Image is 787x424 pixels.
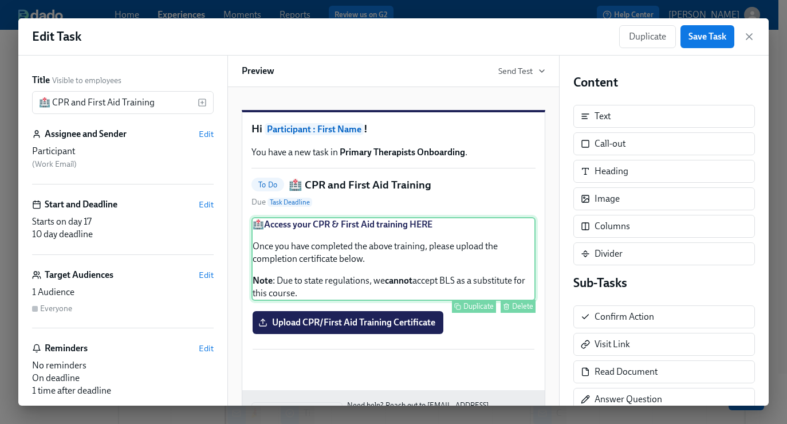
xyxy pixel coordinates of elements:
span: ( Work Email ) [32,159,77,169]
div: Confirm Action [595,311,654,323]
div: Call-out [595,138,625,150]
div: Answer Question [573,388,755,411]
div: Confirm Action [573,305,755,328]
button: Duplicate [452,300,496,313]
div: Duplicate [463,302,494,311]
button: Edit [199,199,214,210]
p: You have a new task in . [251,146,536,159]
div: Divider [573,242,755,265]
button: Duplicate [619,25,676,48]
label: Title [32,74,50,87]
div: Visit Link [573,333,755,356]
div: No reminders [32,359,214,372]
div: Image [573,187,755,210]
div: 🏥Access your CPR & First Aid training HERE Once you have completed the above training, please upl... [251,217,536,301]
span: Visible to employees [52,75,121,86]
h6: Preview [242,65,274,77]
span: 10 day deadline [32,229,93,240]
div: Start and DeadlineEditStarts on day 1710 day deadline [32,198,214,255]
div: RemindersEditNo remindersOn deadline1 time after deadline [32,342,214,397]
span: Duplicate [629,31,666,42]
button: Delete [501,300,536,313]
h5: 🏥 CPR and First Aid Training [289,178,431,193]
div: Read Document [595,366,658,378]
button: Edit [199,128,214,140]
div: Answer Question [595,393,662,406]
div: 1 time after deadline [32,384,214,397]
h6: Start and Deadline [45,198,117,211]
div: Assignee and SenderEditParticipant (Work Email) [32,128,214,184]
div: Delete [512,302,533,311]
span: Task Deadline [267,198,312,207]
div: On deadline [32,372,214,384]
div: Heading [595,165,628,178]
div: Visit Link [595,338,630,351]
div: Text [573,105,755,128]
button: Edit [199,269,214,281]
h1: Hi ! [251,121,536,137]
h4: Sub-Tasks [573,274,755,292]
h6: Reminders [45,342,88,355]
div: Divider [595,248,623,260]
span: To Do [251,180,284,189]
span: Due [251,197,312,208]
div: 1 Audience [32,286,214,299]
button: Edit [199,343,214,354]
div: Heading [573,160,755,183]
div: Read Document [573,360,755,383]
div: Columns [573,215,755,238]
div: Text [595,110,611,123]
span: Participant : First Name [265,123,364,135]
div: Target AudiencesEdit1 AudienceEveryone [32,269,214,328]
div: Call-out [573,132,755,155]
div: Participant [32,145,214,158]
button: Send Test [498,65,545,77]
div: Image [595,193,620,205]
span: Save Task [688,31,726,42]
h6: Assignee and Sender [45,128,127,140]
div: Upload CPR/First Aid Training Certificate [251,310,536,335]
div: Starts on day 17 [32,215,214,228]
h6: Target Audiences [45,269,113,281]
svg: Insert text variable [198,98,207,107]
div: Columns [595,220,630,233]
button: View your personal page [251,402,343,422]
strong: Primary Therapists Onboarding [340,147,465,158]
button: Save Task [680,25,734,48]
h1: Edit Task [32,28,81,45]
div: Everyone [40,303,72,314]
h4: Content [573,74,755,91]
